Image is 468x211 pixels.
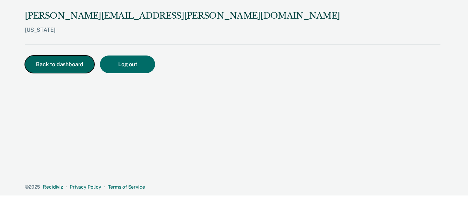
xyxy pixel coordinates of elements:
button: Back to dashboard [25,56,94,73]
div: · · [25,184,440,190]
a: Back to dashboard [25,62,100,67]
button: Log out [100,56,155,73]
a: Terms of Service [108,184,145,190]
span: © 2025 [25,184,40,190]
a: Recidiviz [43,184,63,190]
div: [US_STATE] [25,27,340,44]
a: Privacy Policy [70,184,101,190]
div: [PERSON_NAME][EMAIL_ADDRESS][PERSON_NAME][DOMAIN_NAME] [25,11,340,21]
